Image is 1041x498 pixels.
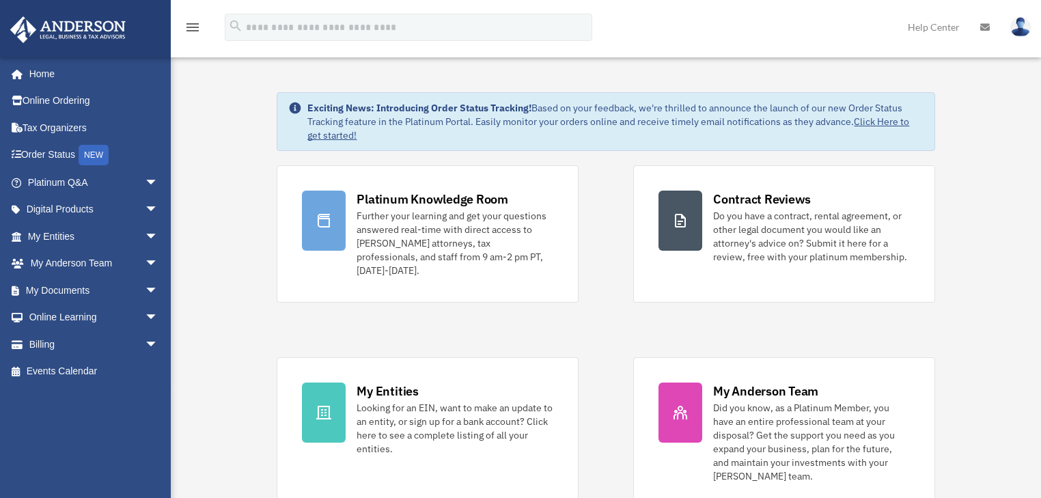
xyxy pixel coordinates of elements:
a: Home [10,60,172,87]
div: Looking for an EIN, want to make an update to an entity, or sign up for a bank account? Click her... [357,401,553,456]
span: arrow_drop_down [145,304,172,332]
span: arrow_drop_down [145,250,172,278]
strong: Exciting News: Introducing Order Status Tracking! [307,102,531,114]
div: Further your learning and get your questions answered real-time with direct access to [PERSON_NAM... [357,209,553,277]
div: NEW [79,145,109,165]
span: arrow_drop_down [145,196,172,224]
img: Anderson Advisors Platinum Portal [6,16,130,43]
img: User Pic [1010,17,1031,37]
a: Events Calendar [10,358,179,385]
a: Contract Reviews Do you have a contract, rental agreement, or other legal document you would like... [633,165,935,303]
a: Online Ordering [10,87,179,115]
div: Based on your feedback, we're thrilled to announce the launch of our new Order Status Tracking fe... [307,101,923,142]
a: My Documentsarrow_drop_down [10,277,179,304]
a: Platinum Knowledge Room Further your learning and get your questions answered real-time with dire... [277,165,579,303]
a: Tax Organizers [10,114,179,141]
a: Click Here to get started! [307,115,909,141]
a: My Anderson Teamarrow_drop_down [10,250,179,277]
span: arrow_drop_down [145,169,172,197]
span: arrow_drop_down [145,277,172,305]
div: Contract Reviews [713,191,811,208]
a: Billingarrow_drop_down [10,331,179,358]
a: My Entitiesarrow_drop_down [10,223,179,250]
a: Digital Productsarrow_drop_down [10,196,179,223]
div: Did you know, as a Platinum Member, you have an entire professional team at your disposal? Get th... [713,401,910,483]
div: Do you have a contract, rental agreement, or other legal document you would like an attorney's ad... [713,209,910,264]
a: Online Learningarrow_drop_down [10,304,179,331]
i: menu [184,19,201,36]
div: My Entities [357,383,418,400]
a: menu [184,24,201,36]
a: Platinum Q&Aarrow_drop_down [10,169,179,196]
a: Order StatusNEW [10,141,179,169]
div: My Anderson Team [713,383,818,400]
div: Platinum Knowledge Room [357,191,508,208]
i: search [228,18,243,33]
span: arrow_drop_down [145,331,172,359]
span: arrow_drop_down [145,223,172,251]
